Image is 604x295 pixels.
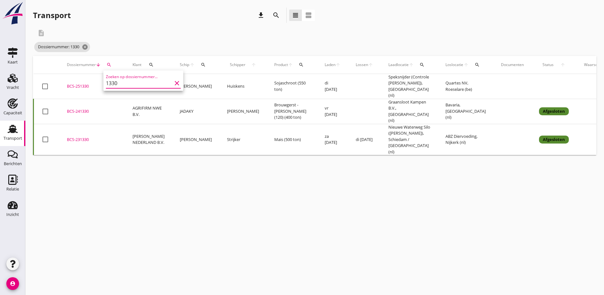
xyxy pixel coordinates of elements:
div: Klant [133,57,165,72]
td: Mais (500 ton) [267,124,317,155]
td: Speksnijder (Controle [PERSON_NAME]), [GEOGRAPHIC_DATA] (nl) [381,74,438,99]
div: Berichten [4,162,22,166]
i: cancel [82,44,88,50]
i: view_agenda [305,11,312,19]
i: search [299,62,304,67]
td: di [DATE] [348,124,381,155]
span: Laadlocatie [388,62,409,68]
span: Laden [325,62,335,68]
i: arrow_upward [335,62,341,67]
td: [PERSON_NAME] [172,74,219,99]
td: Bavaria, [GEOGRAPHIC_DATA] (nl) [438,99,493,124]
img: logo-small.a267ee39.svg [1,2,24,25]
i: arrow_upward [464,62,469,67]
td: Graansloot Kampen B.V., [GEOGRAPHIC_DATA] (nl) [381,99,438,124]
span: Dossiernummer: 1330 [34,42,90,52]
span: Lossen [356,62,368,68]
td: Huiskens [219,74,267,99]
div: Afgesloten [539,136,569,144]
span: Dossiernummer [67,62,96,68]
div: BCS-251330 [67,83,117,90]
span: Product [274,62,288,68]
td: za [DATE] [317,124,348,155]
td: [PERSON_NAME] [219,99,267,124]
td: [PERSON_NAME] NEDERLAND B.V. [125,124,172,155]
i: search [272,11,280,19]
i: arrow_upward [288,62,293,67]
span: Schipper [227,62,248,68]
div: Capaciteit [3,111,22,115]
td: di [DATE] [317,74,348,99]
i: search [419,62,425,67]
td: Sojaschroot (550 ton) [267,74,317,99]
td: ABZ Diervoeding, Nijkerk (nl) [438,124,493,155]
input: Zoeken op dossiernummer... [106,78,172,88]
td: JADAKY [172,99,219,124]
i: clear [173,79,181,87]
i: arrow_downward [96,62,101,67]
i: search [149,62,154,67]
div: Transport [3,136,22,140]
div: Kaart [8,60,18,64]
i: arrow_upward [190,62,195,67]
span: Loslocatie [445,62,464,68]
i: arrow_upward [557,62,569,67]
div: Afgesloten [539,107,569,116]
td: vr [DATE] [317,99,348,124]
i: view_headline [292,11,299,19]
div: BCS-231330 [67,137,117,143]
i: search [201,62,206,67]
td: Nieuwe Waterweg Silo ([PERSON_NAME]), Schiedam / [GEOGRAPHIC_DATA] (nl) [381,124,438,155]
span: Schip [180,62,190,68]
i: search [107,62,112,67]
span: Status [539,62,557,68]
i: search [475,62,480,67]
td: Quartes NV, Roeselare (be) [438,74,493,99]
td: [PERSON_NAME] [172,124,219,155]
i: account_circle [6,277,19,290]
td: AGRIFIRM NWE B.V. [125,99,172,124]
div: BCS-241330 [67,108,117,115]
div: Transport [33,10,71,20]
div: Documenten [501,62,524,68]
i: arrow_upward [368,62,373,67]
td: Strijker [219,124,267,155]
div: Relatie [6,187,19,191]
div: Vracht [7,85,19,90]
i: download [257,11,265,19]
i: arrow_upward [248,62,259,67]
i: arrow_upward [409,62,414,67]
td: Brouwgerst - [PERSON_NAME] (120) (400 ton) [267,99,317,124]
div: Inzicht [6,212,19,217]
